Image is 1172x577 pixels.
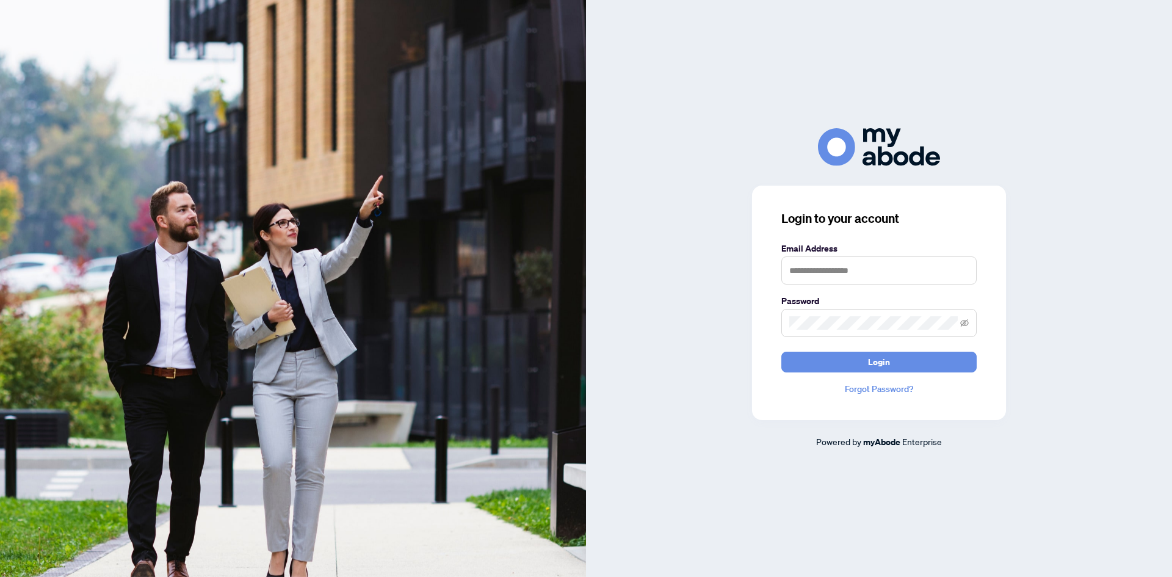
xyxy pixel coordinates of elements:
h3: Login to your account [781,210,977,227]
a: myAbode [863,435,900,449]
label: Email Address [781,242,977,255]
span: Login [868,352,890,372]
img: ma-logo [818,128,940,165]
label: Password [781,294,977,308]
span: eye-invisible [960,319,969,327]
span: Enterprise [902,436,942,447]
span: Powered by [816,436,861,447]
a: Forgot Password? [781,382,977,396]
button: Login [781,352,977,372]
